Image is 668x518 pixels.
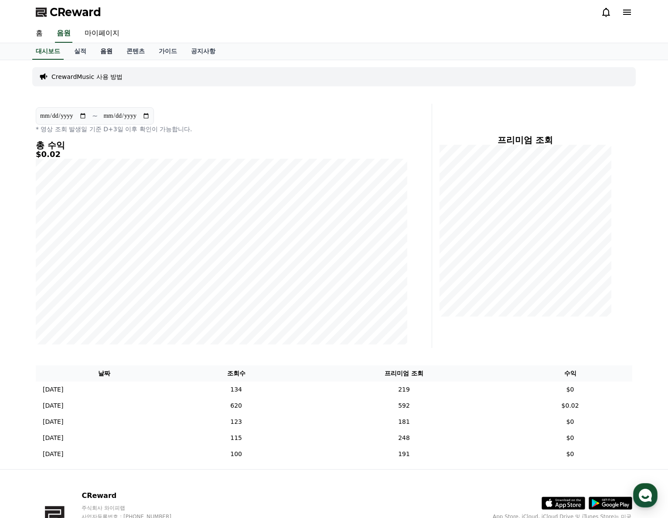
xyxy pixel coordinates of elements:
p: CReward [82,491,188,501]
span: 설정 [135,290,145,296]
p: [DATE] [43,450,63,459]
td: 123 [172,414,300,430]
p: ~ [92,111,98,121]
h5: $0.02 [36,150,407,159]
th: 날짜 [36,365,172,382]
a: 음원 [93,43,119,60]
a: 대시보드 [32,43,64,60]
a: 음원 [55,24,72,43]
span: 대화 [80,290,90,297]
td: 248 [300,430,508,446]
th: 조회수 [172,365,300,382]
a: 홈 [3,276,58,298]
span: CReward [50,5,101,19]
a: 설정 [112,276,167,298]
th: 수익 [508,365,632,382]
a: 마이페이지 [78,24,126,43]
td: 100 [172,446,300,462]
a: 홈 [29,24,50,43]
p: [DATE] [43,417,63,426]
td: $0 [508,446,632,462]
td: 620 [172,398,300,414]
a: CrewardMusic 사용 방법 [51,72,123,81]
h4: 프리미엄 조회 [439,135,611,145]
td: 592 [300,398,508,414]
a: 공지사항 [184,43,222,60]
th: 프리미엄 조회 [300,365,508,382]
a: CReward [36,5,101,19]
td: 191 [300,446,508,462]
td: $0 [508,382,632,398]
td: 134 [172,382,300,398]
td: 181 [300,414,508,430]
span: 홈 [27,290,33,296]
p: [DATE] [43,401,63,410]
p: [DATE] [43,433,63,443]
p: 주식회사 와이피랩 [82,504,188,511]
p: * 영상 조회 발생일 기준 D+3일 이후 확인이 가능합니다. [36,125,407,133]
p: [DATE] [43,385,63,394]
td: $0.02 [508,398,632,414]
td: $0 [508,430,632,446]
a: 가이드 [152,43,184,60]
h4: 총 수익 [36,140,407,150]
a: 실적 [67,43,93,60]
td: 115 [172,430,300,446]
td: 219 [300,382,508,398]
td: $0 [508,414,632,430]
a: 대화 [58,276,112,298]
a: 콘텐츠 [119,43,152,60]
